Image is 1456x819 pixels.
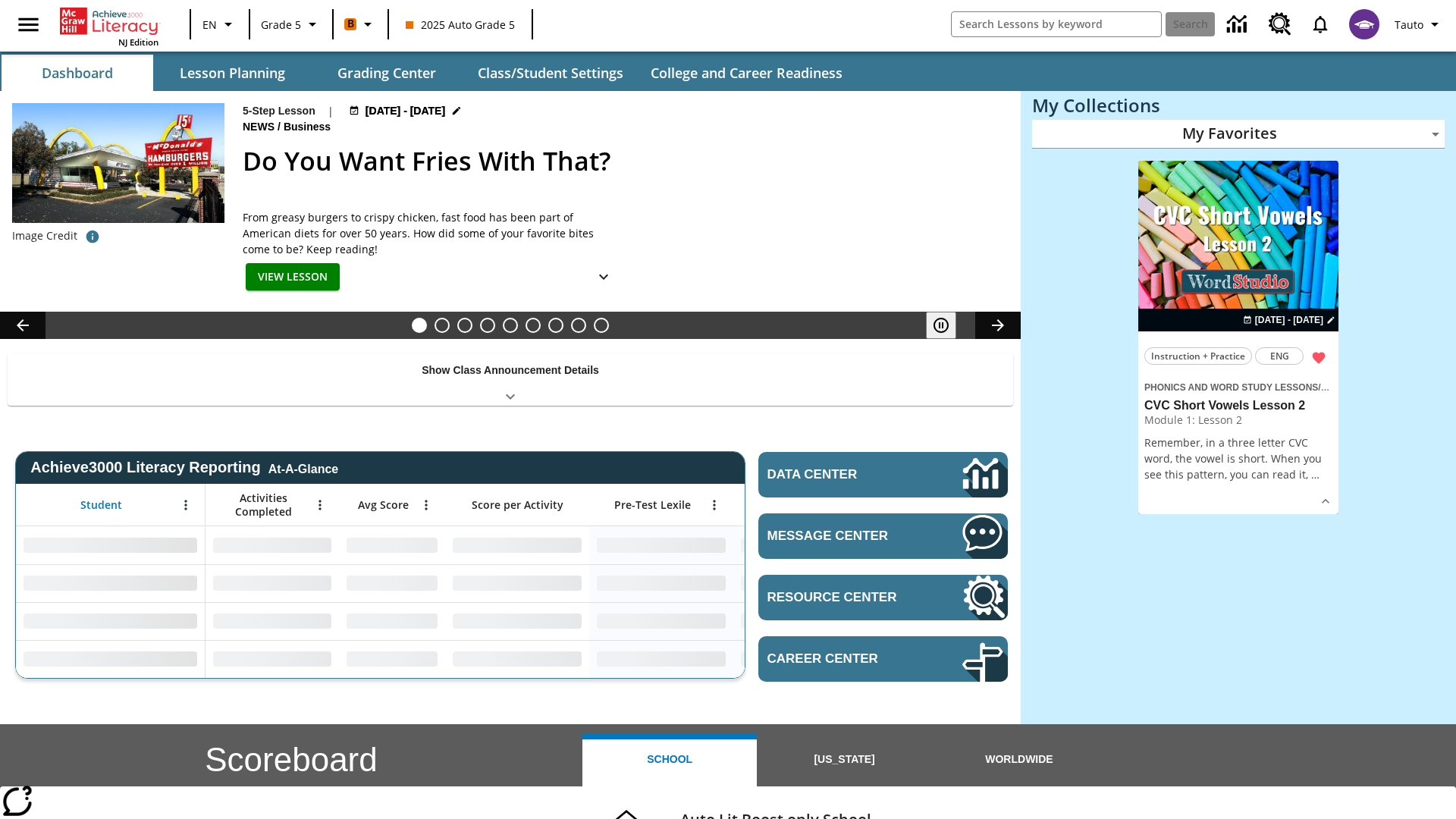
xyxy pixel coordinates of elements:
[472,498,563,512] span: Score per Activity
[328,103,334,119] span: |
[2,55,153,91] button: Dashboard
[1032,95,1445,116] h3: My Collections
[582,733,757,786] button: School
[758,452,1008,497] a: Data Center
[733,640,877,678] div: No Data,
[767,651,917,667] span: Career Center
[77,223,108,250] button: Image credit: McClatchy-Tribune/Tribune Content Agency LLC/Alamy Stock Photo
[767,529,917,544] span: Message Center
[1144,435,1332,482] p: Remember, in a three letter CVC word, the vowel is short. When you see this pattern, you can read...
[1218,4,1260,45] a: Data Center
[8,353,1013,406] div: Show Class Announcement Details
[926,312,971,339] div: Pause
[952,12,1161,36] input: search field
[1260,4,1301,45] a: Resource Center, Will open in new tab
[1144,347,1252,365] button: Instruction + Practice
[1144,382,1318,393] span: Phonics and Word Study Lessons
[1144,378,1332,395] span: Topic: Phonics and Word Study Lessons/CVC Short Vowels
[243,119,278,136] span: News
[1314,490,1337,513] button: Show Details
[926,312,956,339] button: Pause
[60,5,158,48] div: Home
[422,362,599,378] p: Show Class Announcement Details
[639,55,855,91] button: College and Career Readiness
[206,602,339,640] div: No Data,
[571,318,586,333] button: Slide 8 Making a Difference for the Planet
[412,318,427,333] button: Slide 1 Do You Want Fries With That?
[757,733,931,786] button: [US_STATE]
[358,498,409,512] span: Avg Score
[415,494,438,516] button: Open Menu
[932,733,1106,786] button: Worldwide
[466,55,635,91] button: Class/Student Settings
[1389,11,1450,38] button: Profile/Settings
[703,494,726,516] button: Open Menu
[206,526,339,564] div: No Data,
[261,17,301,33] span: Grade 5
[278,121,281,133] span: /
[733,564,877,602] div: No Data,
[1138,161,1338,515] div: lesson details
[435,318,450,333] button: Slide 2 Taking Movies to the X-Dimension
[12,228,77,243] p: Image Credit
[594,318,609,333] button: Slide 9 Sleepless in the Animal Kingdom
[202,17,217,33] span: EN
[1395,17,1423,33] span: Tauto
[6,2,51,47] button: Open side menu
[339,640,445,678] div: No Data,
[206,564,339,602] div: No Data,
[1305,344,1332,372] button: Remove from Favorites
[339,526,445,564] div: No Data,
[480,318,495,333] button: Slide 4 What's the Big Idea?
[1318,379,1329,394] span: /
[1255,313,1323,327] span: [DATE] - [DATE]
[733,602,877,640] div: No Data,
[339,564,445,602] div: No Data,
[1301,5,1340,44] a: Notifications
[548,318,563,333] button: Slide 7 Career Lesson
[588,263,619,291] button: Show Details
[206,640,339,678] div: No Data,
[366,103,445,119] span: [DATE] - [DATE]
[406,17,515,33] span: 2025 Auto Grade 5
[346,103,466,119] button: Aug 24 - Aug 24 Choose Dates
[526,318,541,333] button: Slide 6 Pre-release lesson
[767,467,911,482] span: Data Center
[975,312,1021,339] button: Lesson carousel, Next
[30,459,338,476] span: Achieve3000 Literacy Reporting
[1311,467,1319,482] span: …
[268,460,338,476] div: At-A-Glance
[338,11,383,38] button: Boost Class color is orange. Change class color
[243,209,622,257] div: From greasy burgers to crispy chicken, fast food has been part of American diets for over 50 year...
[243,142,1003,180] h2: Do You Want Fries With That?
[80,498,122,512] span: Student
[213,491,313,519] span: Activities Completed
[309,494,331,516] button: Open Menu
[156,55,308,91] button: Lesson Planning
[1340,5,1389,44] button: Select a new avatar
[1321,382,1400,393] span: CVC Short Vowels
[284,119,334,136] span: Business
[758,513,1008,559] a: Message Center
[246,263,340,291] button: View Lesson
[1255,347,1304,365] button: ENG
[457,318,472,333] button: Slide 3 Cars of the Future?
[503,318,518,333] button: Slide 5 One Idea, Lots of Hard Work
[255,11,328,38] button: Grade: Grade 5, Select a grade
[1240,313,1338,327] button: Aug 25 - Aug 25 Choose Dates
[196,11,244,38] button: Language: EN, Select a language
[1144,398,1332,414] h3: CVC Short Vowels Lesson 2
[12,103,224,223] img: One of the first McDonald's stores, with the iconic red sign and golden arches.
[1270,348,1289,364] span: ENG
[1349,9,1379,39] img: avatar image
[758,636,1008,682] a: Career Center
[174,494,197,516] button: Open Menu
[614,498,691,512] span: Pre-Test Lexile
[733,526,877,564] div: No Data,
[1151,348,1245,364] span: Instruction + Practice
[60,6,158,36] a: Home
[767,590,917,605] span: Resource Center
[758,575,1008,620] a: Resource Center, Will open in new tab
[118,36,158,48] span: NJ Edition
[347,14,354,33] span: B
